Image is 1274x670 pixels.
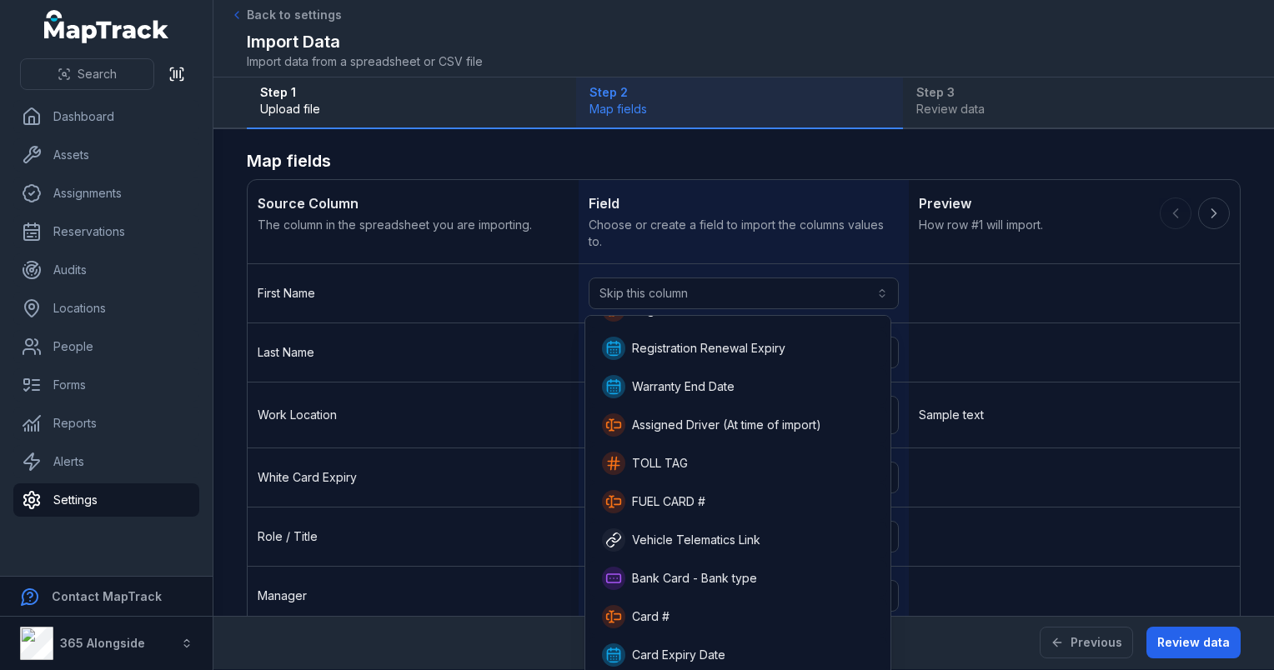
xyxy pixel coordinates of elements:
span: Warranty End Date [632,378,735,395]
span: Registration Renewal Expiry [632,340,785,357]
button: Skip this column [589,277,900,309]
span: FUEL CARD # [632,493,705,510]
span: Vehicle Telematics Link [632,532,760,548]
span: Card # [632,608,670,625]
span: Bank Card - Bank type [632,570,757,587]
span: TOLL TAG [632,455,688,472]
span: Card Expiry Date [632,647,725,663]
span: Assigned Driver (At time of import) [632,417,821,433]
